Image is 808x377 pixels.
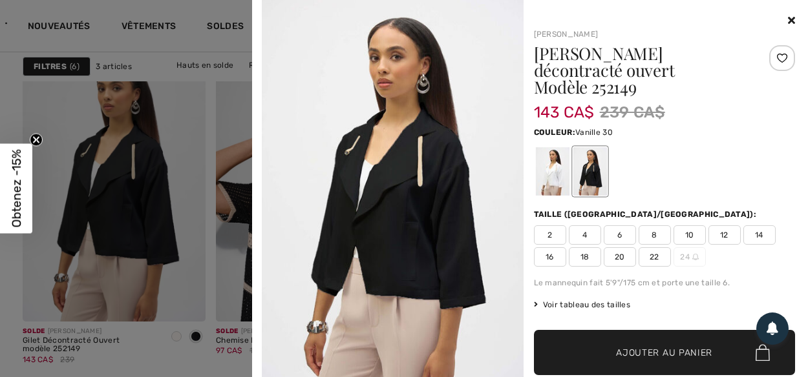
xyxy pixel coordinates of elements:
span: Ajouter au panier [616,346,712,360]
span: Chat [28,9,55,21]
span: 12 [708,225,741,245]
div: Noir [573,147,606,196]
span: 6 [604,225,636,245]
span: 22 [639,247,671,267]
img: Bag.svg [756,344,770,361]
span: 143 CA$ [534,90,595,121]
span: 2 [534,225,566,245]
button: Ajouter au panier [534,330,796,375]
span: Voir tableau des tailles [534,299,631,311]
span: 24 [674,247,706,267]
div: Taille ([GEOGRAPHIC_DATA]/[GEOGRAPHIC_DATA]): [534,209,760,220]
span: 8 [639,225,671,245]
span: 16 [534,247,566,267]
div: Le mannequin fait 5'9"/175 cm et porte une taille 6. [534,277,796,289]
span: Obtenez -15% [9,150,24,228]
div: Vanille 30 [535,147,569,196]
h1: [PERSON_NAME] décontracté ouvert Modèle 252149 [534,45,752,96]
span: Vanille 30 [575,128,613,137]
span: Couleur: [534,128,575,137]
span: 14 [743,225,776,245]
span: 239 CA$ [600,101,665,124]
img: ring-m.svg [692,254,699,260]
span: 20 [604,247,636,267]
a: [PERSON_NAME] [534,30,599,39]
button: Close teaser [30,134,43,147]
span: 10 [674,225,706,245]
span: 4 [569,225,601,245]
span: 18 [569,247,601,267]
